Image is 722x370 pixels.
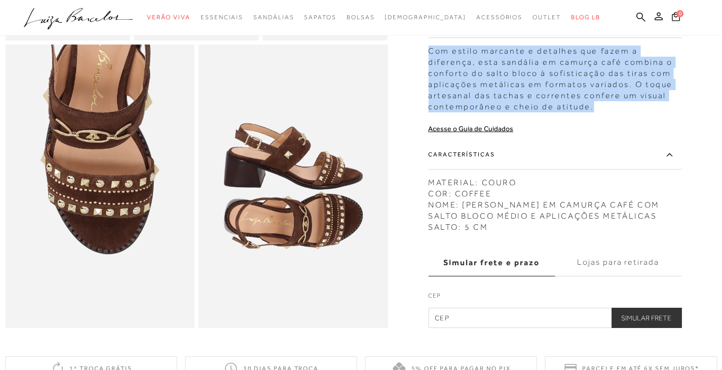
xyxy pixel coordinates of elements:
[555,249,681,276] label: Lojas para retirada
[571,14,600,21] span: BLOG LB
[385,8,466,27] a: noSubCategoriesText
[347,8,375,27] a: categoryNavScreenReaderText
[476,8,522,27] a: categoryNavScreenReaderText
[428,125,513,133] a: Acesse o Guia de Cuidados
[611,308,681,328] button: Simular Frete
[571,8,600,27] a: BLOG LB
[147,14,191,21] span: Verão Viva
[428,291,681,305] label: CEP
[253,8,294,27] a: categoryNavScreenReaderText
[428,140,681,170] label: Características
[304,14,336,21] span: Sapatos
[676,10,683,17] span: 0
[476,14,522,21] span: Acessórios
[5,45,195,328] img: image
[385,14,466,21] span: [DEMOGRAPHIC_DATA]
[304,8,336,27] a: categoryNavScreenReaderText
[669,11,683,25] button: 0
[533,14,561,21] span: Outlet
[199,45,388,328] img: image
[428,308,681,328] input: CEP
[201,8,243,27] a: categoryNavScreenReaderText
[253,14,294,21] span: Sandálias
[428,249,555,276] label: Simular frete e prazo
[347,14,375,21] span: Bolsas
[533,8,561,27] a: categoryNavScreenReaderText
[147,8,191,27] a: categoryNavScreenReaderText
[201,14,243,21] span: Essenciais
[428,172,681,233] div: MATERIAL: COURO COR: COFFEE NOME: [PERSON_NAME] EM CAMURÇA CAFÉ COM SALTO BLOCO MÉDIO E APLICAÇÕE...
[428,40,681,112] div: Com estilo marcante e detalhes que fazem a diferença, esta sandália em camurça café combina o con...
